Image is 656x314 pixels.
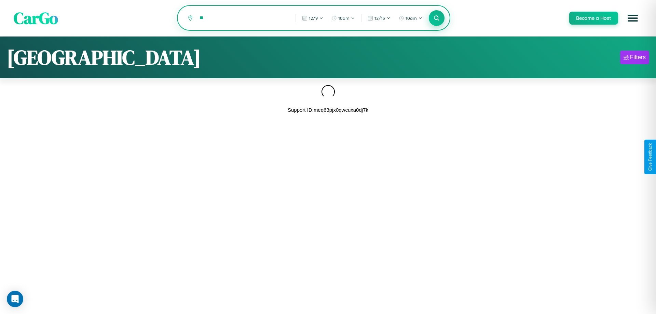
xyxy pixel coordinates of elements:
[299,13,327,24] button: 12/9
[623,9,642,28] button: Open menu
[7,291,23,307] div: Open Intercom Messenger
[338,15,350,21] span: 10am
[374,15,385,21] span: 12 / 13
[648,143,653,171] div: Give Feedback
[406,15,417,21] span: 10am
[328,13,358,24] button: 10am
[7,43,201,71] h1: [GEOGRAPHIC_DATA]
[14,7,58,29] span: CarGo
[288,105,368,114] p: Support ID: meq63pjx0qwcuxa0dj7k
[309,15,318,21] span: 12 / 9
[569,12,618,25] button: Become a Host
[395,13,426,24] button: 10am
[364,13,394,24] button: 12/13
[620,51,649,64] button: Filters
[630,54,646,61] div: Filters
